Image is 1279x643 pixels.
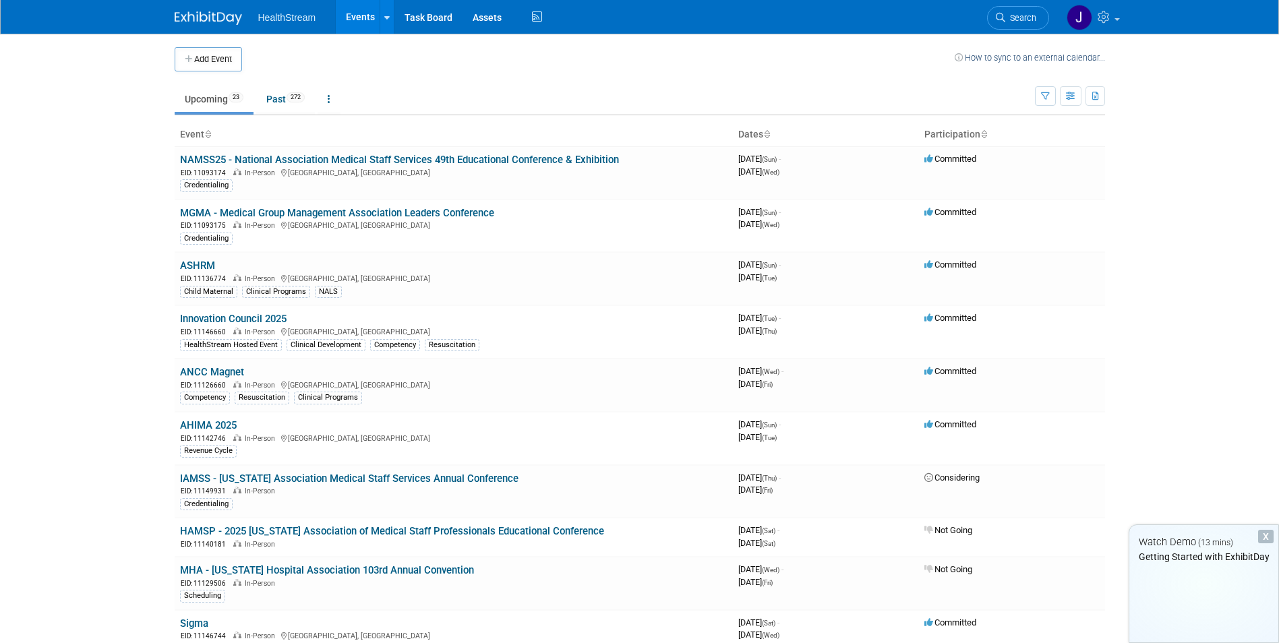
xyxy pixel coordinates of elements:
div: NALS [315,286,342,298]
span: [DATE] [738,419,781,429]
span: (Wed) [762,221,779,228]
span: Committed [924,313,976,323]
div: Clinical Programs [294,392,362,404]
span: [DATE] [738,485,773,495]
div: Revenue Cycle [180,445,237,457]
span: - [777,525,779,535]
span: Committed [924,366,976,376]
span: - [779,472,781,483]
a: Sigma [180,617,208,630]
a: Sort by Start Date [763,129,770,140]
span: (Tue) [762,434,777,441]
span: In-Person [245,487,279,495]
span: (Fri) [762,487,773,494]
div: Credentialing [180,233,233,245]
span: [DATE] [738,525,779,535]
span: (Wed) [762,632,779,639]
div: HealthStream Hosted Event [180,339,282,351]
div: Scheduling [180,590,225,602]
a: NAMSS25 - National Association Medical Staff Services 49th Educational Conference & Exhibition [180,154,619,166]
span: In-Person [245,221,279,230]
span: (Sun) [762,209,777,216]
span: Considering [924,472,980,483]
span: [DATE] [738,379,773,389]
span: - [777,617,779,627]
span: (13 mins) [1198,538,1233,547]
span: In-Person [245,579,279,588]
span: (Wed) [762,566,779,574]
img: In-Person Event [233,579,241,586]
span: Search [1005,13,1036,23]
a: MGMA - Medical Group Management Association Leaders Conference [180,207,494,219]
div: [GEOGRAPHIC_DATA], [GEOGRAPHIC_DATA] [180,326,727,337]
div: Child Maternal [180,286,237,298]
button: Add Event [175,47,242,71]
span: [DATE] [738,630,779,640]
img: In-Person Event [233,381,241,388]
img: In-Person Event [233,328,241,334]
div: [GEOGRAPHIC_DATA], [GEOGRAPHIC_DATA] [180,219,727,231]
img: In-Person Event [233,487,241,493]
span: - [781,564,783,574]
div: Resuscitation [425,339,479,351]
span: Committed [924,617,976,627]
span: [DATE] [738,166,779,177]
span: [DATE] [738,366,783,376]
span: (Sat) [762,527,775,534]
span: EID: 11149931 [181,487,231,495]
span: Committed [924,154,976,164]
span: EID: 11129506 [181,580,231,587]
span: EID: 11142746 [181,435,231,442]
a: How to sync to an external calendar... [955,53,1105,63]
img: In-Person Event [233,274,241,281]
span: EID: 11093174 [181,169,231,177]
span: EID: 11146660 [181,328,231,336]
div: [GEOGRAPHIC_DATA], [GEOGRAPHIC_DATA] [180,432,727,443]
span: [DATE] [738,617,779,627]
a: Sort by Participation Type [980,129,987,140]
a: ASHRM [180,259,215,272]
span: [DATE] [738,564,783,574]
span: EID: 11140181 [181,541,231,548]
div: Dismiss [1258,530,1274,543]
span: (Thu) [762,474,777,482]
a: MHA - [US_STATE] Hospital Association 103rd Annual Convention [180,564,474,576]
span: - [779,207,781,217]
th: Participation [919,123,1105,146]
span: (Fri) [762,579,773,586]
div: Clinical Programs [242,286,310,298]
span: EID: 11136774 [181,275,231,282]
span: (Thu) [762,328,777,335]
span: [DATE] [738,154,781,164]
span: (Tue) [762,274,777,282]
img: In-Person Event [233,632,241,638]
span: [DATE] [738,259,781,270]
span: (Sat) [762,540,775,547]
span: - [779,419,781,429]
span: (Wed) [762,368,779,375]
div: [GEOGRAPHIC_DATA], [GEOGRAPHIC_DATA] [180,379,727,390]
th: Dates [733,123,919,146]
span: Committed [924,259,976,270]
span: (Sun) [762,421,777,429]
a: ANCC Magnet [180,366,244,378]
span: [DATE] [738,432,777,442]
div: [GEOGRAPHIC_DATA], [GEOGRAPHIC_DATA] [180,166,727,178]
img: In-Person Event [233,221,241,228]
a: Search [987,6,1049,30]
span: 272 [287,92,305,102]
span: In-Person [245,169,279,177]
span: [DATE] [738,219,779,229]
div: Competency [180,392,230,404]
div: Resuscitation [235,392,289,404]
img: ExhibitDay [175,11,242,25]
img: Jeanette Jensen [1067,5,1092,30]
span: EID: 11126660 [181,381,231,389]
div: Clinical Development [287,339,365,351]
span: In-Person [245,328,279,336]
span: - [779,154,781,164]
span: Not Going [924,564,972,574]
span: Committed [924,207,976,217]
div: Credentialing [180,179,233,191]
span: In-Person [245,632,279,640]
